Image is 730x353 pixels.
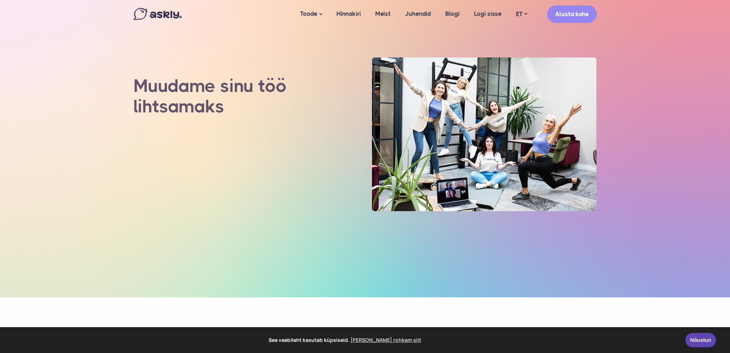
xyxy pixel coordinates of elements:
span: See veebileht kasutab küpsiseid. [10,335,680,345]
p: Mugava veebipõhise ostukogemuse tagamine on meie jaoks prioriteet. Teame, kui tüütu võib olla suh... [134,129,318,156]
a: ET [509,9,534,19]
p: Selleks oleme loonud Askly chat’i, et [PERSON_NAME] veebis klienditoe taset kõrgemale. [134,159,318,178]
a: Alusta kohe [547,5,597,23]
h1: Muudame sinu töö lihtsamaks [134,78,318,120]
a: learn more about cookies [349,335,422,345]
img: Askly [134,8,182,20]
a: Nõustun [685,333,716,347]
